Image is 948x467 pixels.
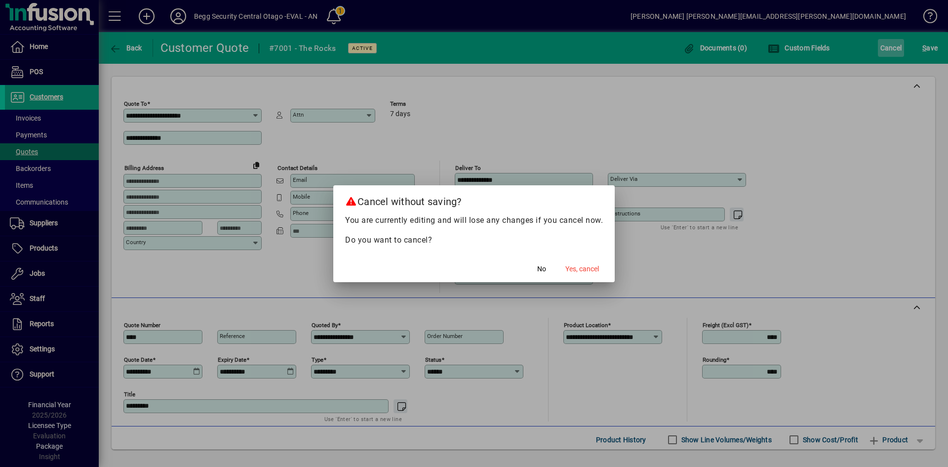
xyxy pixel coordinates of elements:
button: No [526,260,557,278]
span: No [537,264,546,274]
p: Do you want to cancel? [345,234,603,246]
p: You are currently editing and will lose any changes if you cancel now. [345,214,603,226]
button: Yes, cancel [561,260,603,278]
span: Yes, cancel [565,264,599,274]
h2: Cancel without saving? [333,185,615,214]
